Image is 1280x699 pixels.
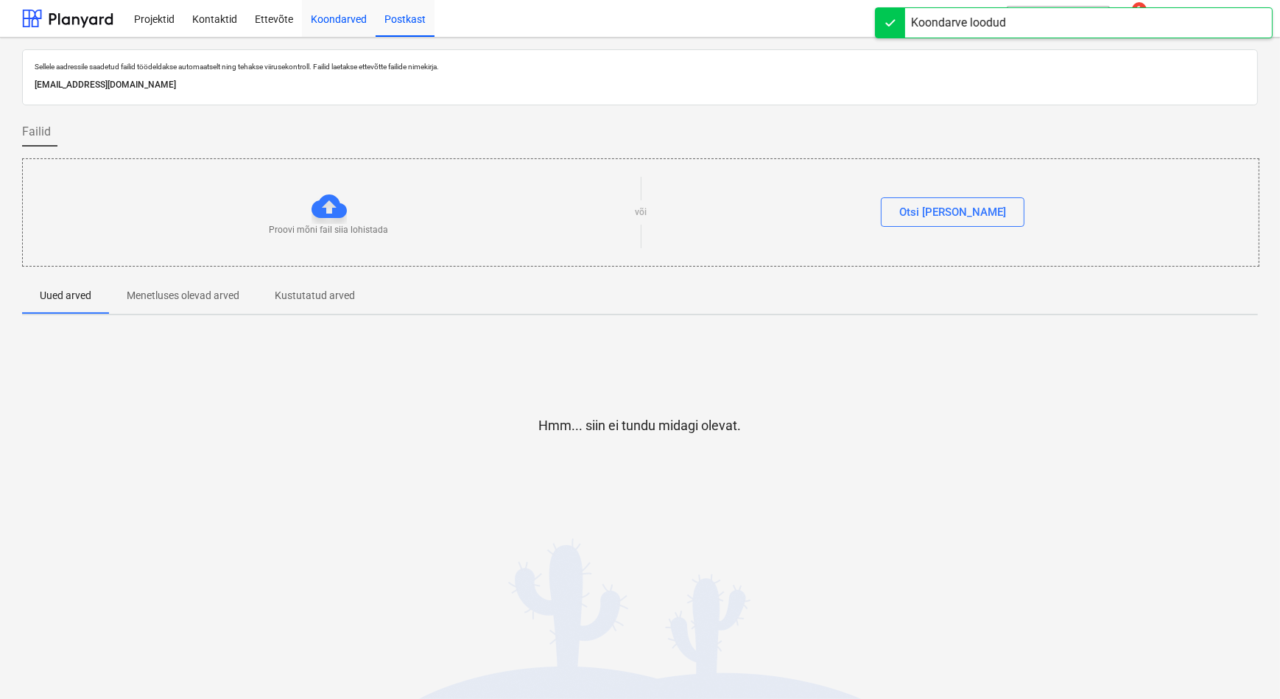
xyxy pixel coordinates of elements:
[635,206,647,219] p: või
[275,288,355,303] p: Kustutatud arved
[35,62,1245,71] p: Sellele aadressile saadetud failid töödeldakse automaatselt ning tehakse viirusekontroll. Failid ...
[899,203,1006,222] div: Otsi [PERSON_NAME]
[911,14,1006,32] div: Koondarve loodud
[40,288,91,303] p: Uued arved
[539,417,742,435] p: Hmm... siin ei tundu midagi olevat.
[22,158,1259,267] div: Proovi mõni fail siia lohistadavõiOtsi [PERSON_NAME]
[22,123,51,141] span: Failid
[127,288,239,303] p: Menetluses olevad arved
[881,197,1024,227] button: Otsi [PERSON_NAME]
[270,224,389,236] p: Proovi mõni fail siia lohistada
[35,77,1245,93] p: [EMAIL_ADDRESS][DOMAIN_NAME]
[1206,628,1280,699] iframe: Chat Widget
